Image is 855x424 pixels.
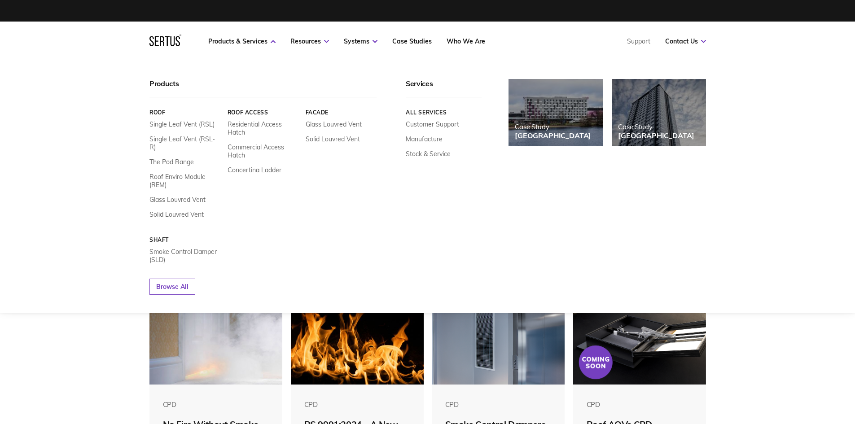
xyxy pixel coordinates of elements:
[445,400,552,409] div: CPD
[149,279,195,295] a: Browse All
[305,109,377,116] a: Facade
[618,122,694,131] div: Case Study
[304,400,411,409] div: CPD
[290,37,329,45] a: Resources
[612,79,706,146] a: Case Study[GEOGRAPHIC_DATA]
[227,120,298,136] a: Residential Access Hatch
[406,109,482,116] a: All services
[163,400,269,409] div: CPD
[149,248,221,264] a: Smoke Control Damper (SLD)
[149,79,377,97] div: Products
[509,79,603,146] a: Case Study[GEOGRAPHIC_DATA]
[227,166,281,174] a: Concertina Ladder
[149,196,206,204] a: Glass Louvred Vent
[344,37,377,45] a: Systems
[149,210,204,219] a: Solid Louvred Vent
[406,79,482,97] div: Services
[149,135,221,151] a: Single Leaf Vent (RSL-R)
[149,236,221,243] a: Shaft
[149,158,194,166] a: The Pod Range
[665,37,706,45] a: Contact Us
[627,37,650,45] a: Support
[227,109,298,116] a: Roof Access
[392,37,432,45] a: Case Studies
[515,122,591,131] div: Case Study
[515,131,591,140] div: [GEOGRAPHIC_DATA]
[149,109,221,116] a: Roof
[447,37,485,45] a: Who We Are
[618,131,694,140] div: [GEOGRAPHIC_DATA]
[149,120,215,128] a: Single Leaf Vent (RSL)
[406,135,443,143] a: Manufacture
[208,37,276,45] a: Products & Services
[149,173,221,189] a: Roof Enviro Module (REM)
[406,150,451,158] a: Stock & Service
[406,120,459,128] a: Customer Support
[587,400,693,409] div: CPD
[227,143,298,159] a: Commercial Access Hatch
[305,120,361,128] a: Glass Louvred Vent
[305,135,360,143] a: Solid Louvred Vent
